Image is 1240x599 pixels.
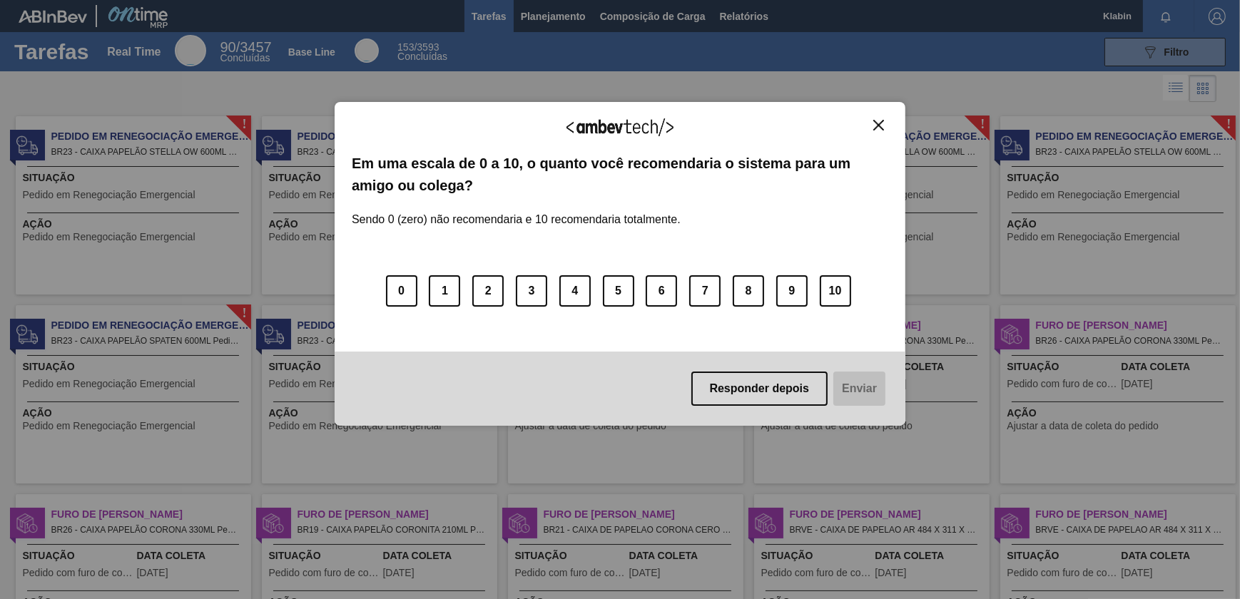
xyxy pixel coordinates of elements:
[429,275,460,307] button: 1
[352,153,888,196] label: Em uma escala de 0 a 10, o quanto você recomendaria o sistema para um amigo ou colega?
[691,372,828,406] button: Responder depois
[646,275,677,307] button: 6
[689,275,721,307] button: 7
[733,275,764,307] button: 8
[386,275,417,307] button: 0
[873,120,884,130] img: Close
[776,275,808,307] button: 9
[559,275,591,307] button: 4
[566,118,674,136] img: Logo Ambevtech
[472,275,504,307] button: 2
[516,275,547,307] button: 3
[820,275,851,307] button: 10
[869,119,888,131] button: Close
[603,275,634,307] button: 5
[352,196,681,226] label: Sendo 0 (zero) não recomendaria e 10 recomendaria totalmente.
